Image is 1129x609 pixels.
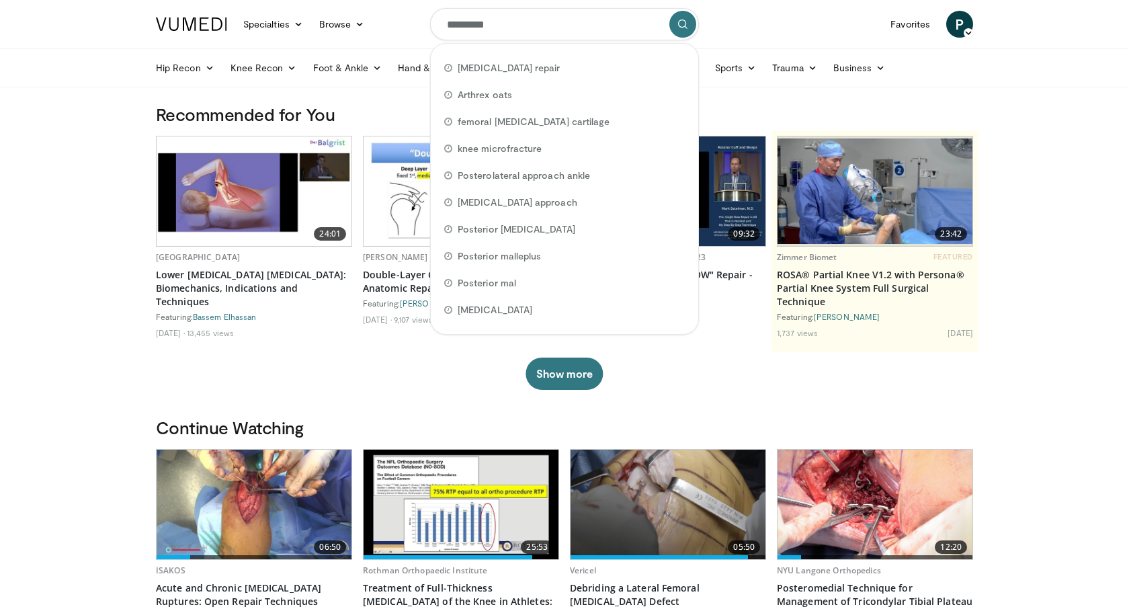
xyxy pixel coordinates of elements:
span: Posterolateral approach ankle [458,169,590,182]
li: [DATE] [156,327,185,338]
a: Double-Layer Cuff Repair: A Balanced & Anatomic Repair [363,268,559,295]
span: 06:50 [314,540,346,554]
span: 25:53 [521,540,553,554]
a: ISAKOS [156,565,185,576]
img: f5ba6478-39e7-4080-afcf-714c9f4301c8.620x360_q85_upscale.jpg [157,450,351,559]
a: 10:42 [364,136,558,246]
img: 8f65fb1a-ecd2-4f18-addc-e9d42cd0a40b.620x360_q85_upscale.jpg [364,136,558,246]
a: Acute and Chronic [MEDICAL_DATA] Ruptures: Open Repair Techniques [156,581,352,608]
button: Show more [526,358,603,390]
input: Search topics, interventions [430,8,699,40]
a: Trauma [764,54,825,81]
span: [MEDICAL_DATA] [458,303,532,317]
span: Posterior malleplus [458,249,541,263]
img: 003f300e-98b5-4117-aead-6046ac8f096e.620x360_q85_upscale.jpg [157,136,351,246]
span: 24:01 [314,227,346,241]
a: Rothman Orthopaedic Institute [363,565,487,576]
span: Arthrex oats [458,88,512,101]
a: 25:53 [364,450,558,559]
a: Foot & Ankle [305,54,390,81]
img: 99b1778f-d2b2-419a-8659-7269f4b428ba.620x360_q85_upscale.jpg [778,138,972,244]
a: Sports [707,54,765,81]
a: [PERSON_NAME] [814,312,880,321]
a: Hip Recon [148,54,222,81]
span: 05:50 [728,540,760,554]
span: knee microfracture [458,142,542,155]
div: Featuring: [156,311,352,322]
a: Favorites [882,11,938,38]
a: 12:20 [778,450,972,559]
a: Vericel [570,565,596,576]
a: 23:42 [778,136,972,246]
h3: Continue Watching [156,417,973,438]
a: Bassem Elhassan [193,312,257,321]
a: Lower [MEDICAL_DATA] [MEDICAL_DATA]: Biomechanics, Indications and Techniques [156,268,352,309]
span: [MEDICAL_DATA] repair [458,61,560,75]
a: Business [825,54,894,81]
div: Featuring: [363,298,559,309]
span: 12:20 [935,540,967,554]
span: FEATURED [933,252,973,261]
li: 1,737 views [777,327,818,338]
a: [GEOGRAPHIC_DATA] [156,251,240,263]
li: 13,455 views [187,327,234,338]
a: Debriding a Lateral Femoral [MEDICAL_DATA] Defect [570,581,766,608]
a: [PERSON_NAME] [400,298,466,308]
a: Zimmer Biomet [777,251,837,263]
img: 83dc4575-b99f-4993-bd68-3103a0fd6a7f.620x360_q85_upscale.jpg [571,450,765,559]
a: [PERSON_NAME] [363,251,428,263]
span: [MEDICAL_DATA] approach [458,196,577,209]
img: VuMedi Logo [156,17,227,31]
span: Posterior mal [458,276,516,290]
a: ROSA® Partial Knee V1.2 with Persona® Partial Knee System Full Surgical Technique [777,268,973,309]
a: 05:50 [571,450,765,559]
a: Browse [311,11,373,38]
li: [DATE] [948,327,973,338]
a: 06:50 [157,450,351,559]
h3: Recommended for You [156,104,973,125]
a: Hand & Wrist [390,54,476,81]
span: femoral [MEDICAL_DATA] cartilage [458,115,610,128]
a: Knee Recon [222,54,305,81]
img: a2911c41-358b-4348-95c5-a368b0b4586d.jpg.620x360_q85_upscale.jpg [778,450,972,559]
div: Featuring: [777,311,973,322]
li: 9,107 views [394,314,433,325]
a: Specialties [235,11,311,38]
span: 09:32 [728,227,760,241]
a: 24:01 [157,136,351,246]
li: [DATE] [363,314,392,325]
a: P [946,11,973,38]
a: NYU Langone Orthopedics [777,565,881,576]
span: Posterior [MEDICAL_DATA] [458,222,575,236]
img: ab458ae3-3b7b-44f1-8043-76735947851a.620x360_q85_upscale.jpg [364,450,558,559]
span: 23:42 [935,227,967,241]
